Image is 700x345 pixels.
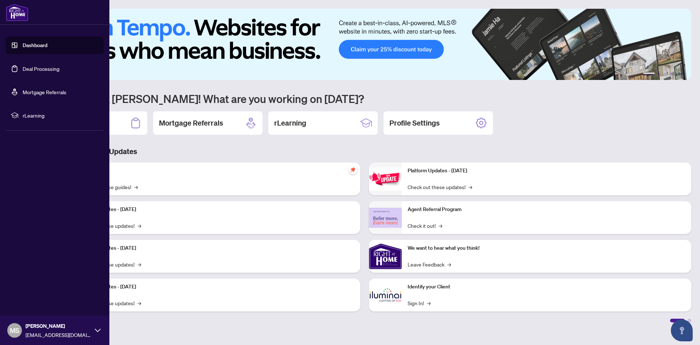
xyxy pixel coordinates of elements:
[77,283,354,291] p: Platform Updates - [DATE]
[349,165,357,174] span: pushpin
[408,183,472,191] a: Check out these updates!→
[159,118,223,128] h2: Mortgage Referrals
[468,183,472,191] span: →
[23,111,98,119] span: rLearning
[439,222,442,230] span: →
[669,73,672,76] button: 4
[26,322,91,330] span: [PERSON_NAME]
[6,4,28,21] img: logo
[369,240,402,273] img: We want to hear what you think!
[274,118,306,128] h2: rLearning
[77,167,354,175] p: Self-Help
[26,331,91,339] span: [EMAIL_ADDRESS][DOMAIN_NAME]
[408,283,685,291] p: Identify your Client
[77,206,354,214] p: Platform Updates - [DATE]
[408,260,451,268] a: Leave Feedback→
[427,299,431,307] span: →
[408,206,685,214] p: Agent Referral Program
[38,9,691,80] img: Slide 0
[664,73,666,76] button: 3
[369,279,402,311] img: Identify your Client
[643,73,655,76] button: 1
[77,244,354,252] p: Platform Updates - [DATE]
[675,73,678,76] button: 5
[23,65,59,72] a: Deal Processing
[134,183,138,191] span: →
[38,146,691,157] h3: Brokerage & Industry Updates
[23,89,66,95] a: Mortgage Referrals
[681,73,684,76] button: 6
[137,260,141,268] span: →
[10,325,19,336] span: MS
[369,208,402,228] img: Agent Referral Program
[38,92,691,106] h1: Welcome back [PERSON_NAME]! What are you working on [DATE]?
[671,319,693,341] button: Open asap
[408,222,442,230] a: Check it out!→
[408,244,685,252] p: We want to hear what you think!
[408,167,685,175] p: Platform Updates - [DATE]
[658,73,661,76] button: 2
[137,299,141,307] span: →
[408,299,431,307] a: Sign In!→
[23,42,47,49] a: Dashboard
[447,260,451,268] span: →
[369,168,402,191] img: Platform Updates - June 23, 2025
[389,118,440,128] h2: Profile Settings
[137,222,141,230] span: →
